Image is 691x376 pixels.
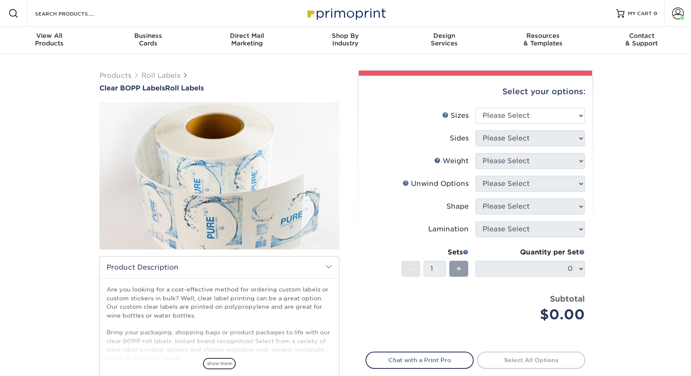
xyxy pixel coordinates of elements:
[99,84,165,92] span: Clear BOPP Labels
[434,156,469,166] div: Weight
[366,76,585,108] div: Select your options:
[592,32,691,47] div: & Support
[100,257,339,278] h2: Product Description
[99,27,197,54] a: BusinessCards
[203,358,236,369] span: show more
[99,84,339,92] a: Clear BOPP LabelsRoll Labels
[197,32,296,40] span: Direct Mail
[296,32,395,40] span: Shop By
[366,352,474,368] a: Chat with a Print Pro
[477,352,585,368] a: Select All Options
[592,27,691,54] a: Contact& Support
[99,84,339,92] h1: Roll Labels
[450,133,469,143] div: Sides
[494,27,592,54] a: Resources& Templates
[141,71,180,79] a: Roll Labels
[456,262,462,275] span: +
[34,8,116,19] input: SEARCH PRODUCTS.....
[395,32,494,47] div: Services
[475,247,585,257] div: Quantity per Set
[401,247,469,257] div: Sets
[409,262,413,275] span: -
[494,32,592,40] span: Resources
[99,71,131,79] a: Products
[654,11,657,16] span: 0
[296,32,395,47] div: Industry
[446,201,469,212] div: Shape
[304,4,388,22] img: Primoprint
[99,93,339,259] img: Clear BOPP Labels 01
[494,32,592,47] div: & Templates
[197,27,296,54] a: Direct MailMarketing
[395,27,494,54] a: DesignServices
[403,179,469,189] div: Unwind Options
[482,305,585,325] div: $0.00
[296,27,395,54] a: Shop ByIndustry
[99,32,197,40] span: Business
[197,32,296,47] div: Marketing
[592,32,691,40] span: Contact
[628,10,652,17] span: MY CART
[442,111,469,121] div: Sizes
[395,32,494,40] span: Design
[428,224,469,234] div: Lamination
[99,32,197,47] div: Cards
[550,294,585,303] strong: Subtotal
